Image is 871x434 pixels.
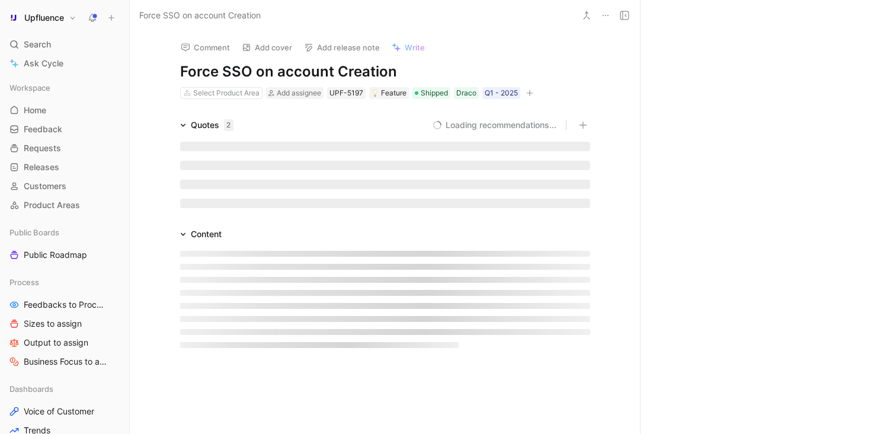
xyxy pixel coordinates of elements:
[24,180,66,192] span: Customers
[9,82,50,94] span: Workspace
[369,87,409,99] div: 💡Feature
[5,101,124,119] a: Home
[5,224,124,264] div: Public BoardsPublic Roadmap
[5,380,124,398] div: Dashboards
[5,296,124,314] a: Feedbacks to Process
[277,88,321,97] span: Add assignee
[24,123,62,135] span: Feedback
[24,161,59,173] span: Releases
[236,39,297,56] button: Add cover
[139,8,261,23] span: Force SSO on account Creation
[24,199,80,211] span: Product Areas
[193,87,260,99] div: Select Product Area
[5,403,124,420] a: Voice of Customer
[175,118,238,132] div: Quotes2
[180,62,590,81] h1: Force SSO on account Creation
[5,139,124,157] a: Requests
[5,315,124,333] a: Sizes to assign
[456,87,476,99] div: Draco
[386,39,430,56] button: Write
[5,9,79,26] button: UpfluenceUpfluence
[24,56,63,71] span: Ask Cycle
[24,104,46,116] span: Home
[24,37,51,52] span: Search
[433,118,556,132] button: Loading recommendations...
[5,334,124,352] a: Output to assign
[175,227,226,241] div: Content
[5,273,124,291] div: Process
[24,337,88,349] span: Output to assign
[9,276,39,288] span: Process
[5,55,124,72] a: Ask Cycle
[8,12,20,24] img: Upfluence
[5,36,124,53] div: Search
[175,39,235,56] button: Comment
[5,177,124,195] a: Customers
[24,318,82,330] span: Sizes to assign
[5,158,124,176] a: Releases
[5,246,124,264] a: Public Roadmap
[9,226,59,238] span: Public Boards
[5,353,124,371] a: Business Focus to assign
[405,42,425,53] span: Write
[224,119,233,131] div: 2
[24,12,64,23] h1: Upfluence
[5,120,124,138] a: Feedback
[421,87,448,99] span: Shipped
[9,383,53,395] span: Dashboards
[24,142,61,154] span: Requests
[24,406,94,417] span: Voice of Customer
[24,299,108,311] span: Feedbacks to Process
[5,79,124,97] div: Workspace
[299,39,385,56] button: Add release note
[24,249,87,261] span: Public Roadmap
[191,118,233,132] div: Quotes
[5,224,124,241] div: Public Boards
[191,227,222,241] div: Content
[329,87,363,99] div: UPF-5197
[5,273,124,371] div: ProcessFeedbacks to ProcessSizes to assignOutput to assignBusiness Focus to assign
[5,196,124,214] a: Product Areas
[412,87,450,99] div: Shipped
[372,87,406,99] div: Feature
[485,87,518,99] div: Q1 - 2025
[24,356,109,368] span: Business Focus to assign
[372,90,379,97] img: 💡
